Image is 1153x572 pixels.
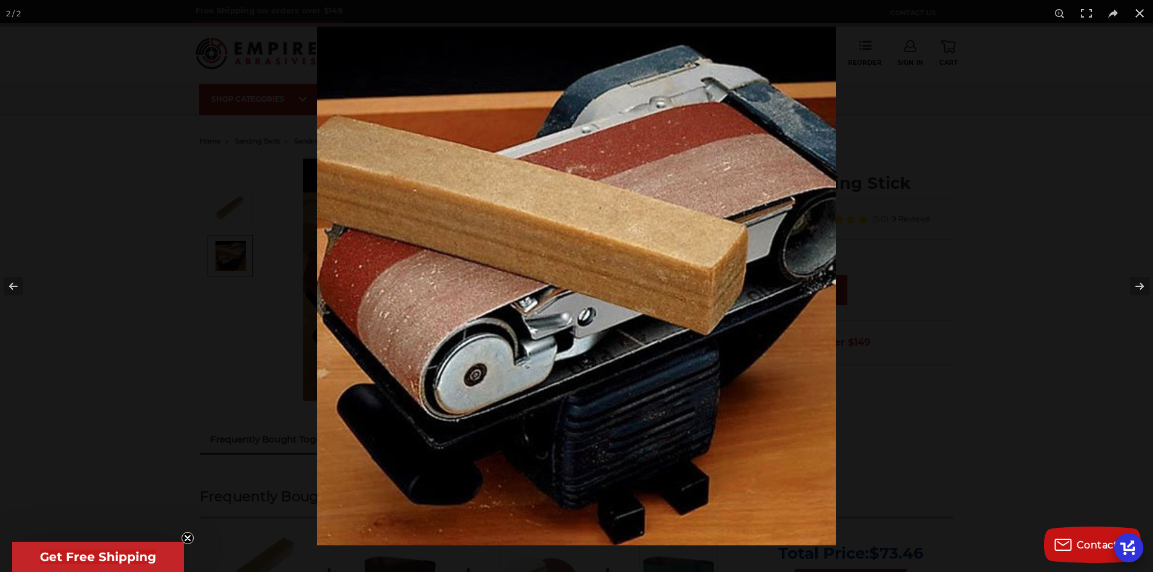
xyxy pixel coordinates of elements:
button: Close teaser [182,532,194,544]
span: Get Free Shipping [40,550,156,564]
div: Get Free ShippingClose teaser [12,542,184,572]
img: Sanding_Belt_Cleaner_Demonstration__99945.1570197534.jpg [317,27,836,545]
button: Contact us [1044,527,1141,563]
button: Next (arrow right) [1111,256,1153,317]
span: Contact us [1077,539,1133,551]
